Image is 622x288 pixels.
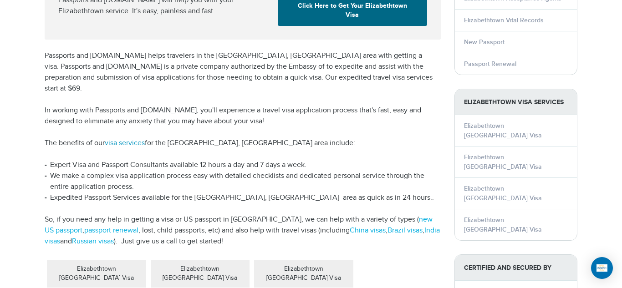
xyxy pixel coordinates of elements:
p: In working with Passports and [DOMAIN_NAME], you'll experience a travel visa application process ... [45,105,441,127]
div: Elizabethtown [GEOGRAPHIC_DATA] Visa [151,260,250,288]
div: Elizabethtown [GEOGRAPHIC_DATA] Visa [47,260,146,288]
li: Expedited Passport Services available for the [GEOGRAPHIC_DATA], [GEOGRAPHIC_DATA] area as quick ... [45,192,441,203]
a: Passport Renewal [464,60,516,68]
a: passport renewal [84,226,138,235]
a: Elizabethtown [GEOGRAPHIC_DATA] Visa [464,216,542,233]
p: The benefits of our for the [GEOGRAPHIC_DATA], [GEOGRAPHIC_DATA] area include: [45,138,441,149]
a: new US passport [45,215,433,235]
strong: Elizabethtown Visa Services [455,89,577,115]
a: Russian visas [72,237,114,246]
a: Elizabethtown [GEOGRAPHIC_DATA] Visa [464,185,542,202]
a: visa services [105,139,145,147]
a: Brazil visas [387,226,423,235]
a: India visas [45,226,440,246]
p: Passports and [DOMAIN_NAME] helps travelers in the [GEOGRAPHIC_DATA], [GEOGRAPHIC_DATA] area with... [45,51,441,94]
a: Elizabethtown [GEOGRAPHIC_DATA] Visa [464,122,542,139]
strong: Certified and Secured by [455,255,577,281]
div: Open Intercom Messenger [591,257,613,279]
a: China visas [350,226,386,235]
li: We make a complex visa application process easy with detailed checklists and dedicated personal s... [45,171,441,192]
li: Expert Visa and Passport Consultants available 12 hours a day and 7 days a week. [45,160,441,171]
a: Elizabethtown [GEOGRAPHIC_DATA] Visa [464,153,542,171]
p: So, if you need any help in getting a visa or US passport in [GEOGRAPHIC_DATA], we can help with ... [45,214,441,247]
div: Elizabethtown [GEOGRAPHIC_DATA] Visa [254,260,353,288]
a: Elizabethtown Vital Records [464,16,544,24]
a: New Passport [464,38,505,46]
